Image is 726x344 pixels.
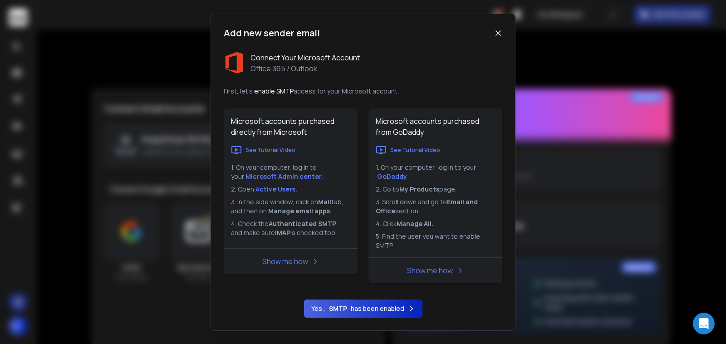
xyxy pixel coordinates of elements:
h1: Microsoft accounts purchased directly from Microsoft [224,108,358,145]
li: 2. Open [231,185,350,194]
a: Microsoft Admin center. [245,172,323,181]
button: Upload attachment [43,274,50,281]
a: Active Users. [255,185,297,193]
div: Microsoft 365 Account Integration with ReachInboxIntegrating your Microsoft 365 account with Reac... [15,130,141,192]
div: joined the conversation [51,39,142,47]
p: See Tutorial Video [390,147,440,154]
li: 4. Check the and make sure is checked too. [231,219,350,237]
iframe: Intercom live chat [693,313,715,334]
div: Here is the article for IMAP SMTP: [15,186,142,195]
li: 3. In the side window, click on tab, and then on [231,197,350,216]
a: GoDaddy [377,172,407,181]
span: Configuring SMTP (Simple Mail Transfer Protocol) and DKIM… [24,241,121,258]
b: Manage email apps. [268,206,332,215]
div: Close [159,4,176,20]
b: Manage All. [397,219,433,228]
p: See Tutorial Video [245,147,295,154]
li: 1. On your computer, log in to your [231,163,350,181]
b: Mail [318,197,331,206]
li: 5. Find the user you want to enable SMTP [376,232,495,250]
button: Send a message… [156,270,170,285]
img: Profile image for Lakshita [39,38,49,47]
li: 4. Click [376,219,495,228]
li: 1. On your computer, log in to your [376,163,495,181]
button: Yes ,SMTPhas been enabled [304,300,422,318]
a: Show me how [407,265,453,275]
div: Lakshita says… [7,58,174,292]
button: Start recording [58,274,65,281]
b: Authenticated SMTP [269,219,336,228]
b: SMTP [329,304,347,313]
span: enable SMTP [254,87,294,95]
li: 2. Go to page. [376,185,495,194]
b: My Products [399,185,439,193]
b: Lakshita [51,39,78,46]
textarea: Message… [8,255,174,270]
div: Configuring SMTP and DKIM for Microsoft 365/Outlook Accounts Purchased via GoDaddy for ReachInbox... [15,195,141,267]
h1: Box [44,5,57,11]
h1: Add new sender email [224,27,320,39]
div: Lakshita says… [7,37,174,58]
h1: Connect Your Microsoft Account [250,52,360,63]
h1: Microsoft accounts purchased from GoDaddy [368,108,502,145]
button: Home [142,4,159,21]
div: Configuring SMTP and DKIM for Microsoft 365/Outlook Accounts Purchased via GoDaddy for ReachInbox [24,202,132,241]
button: go back [6,4,23,21]
p: First, let's access for your Microsoft account. [224,87,502,96]
div: Hey [PERSON_NAME], thanks for reaching out. [15,63,142,81]
button: Emoji picker [14,274,21,281]
img: Profile image for Box [26,5,40,20]
p: The team can also help [44,11,113,20]
div: To connect Microsoft accounts to Reachinbox, you will have to connect them through OAuth or IMAP ... [15,85,142,130]
a: Show me how [262,256,308,266]
b: Email and Office [376,197,479,215]
b: IMAP [275,228,290,237]
div: Microsoft 365 Account Integration with ReachInbox [24,138,132,157]
li: 3. Scroll down and go to section. [376,197,495,216]
span: Integrating your Microsoft 365 account with ReachInbox enables… [24,157,121,184]
button: Gif picker [29,274,36,281]
p: Office 365 / Outlook [250,63,360,74]
div: Hey [PERSON_NAME], thanks for reaching out.To connect Microsoft accounts to Reachinbox, you will ... [7,58,149,272]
